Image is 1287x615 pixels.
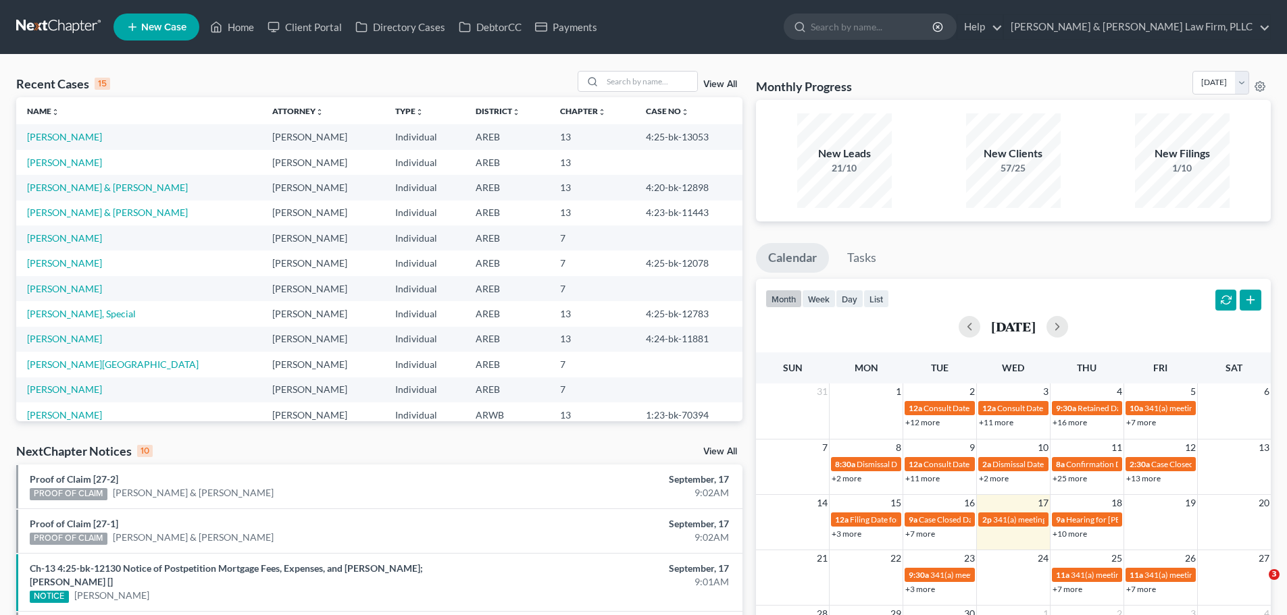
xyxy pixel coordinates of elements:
span: 24 [1036,550,1050,566]
a: +13 more [1126,473,1161,483]
span: 12a [835,514,849,525]
td: 4:25-bk-13053 [635,124,742,149]
span: Consult Date for [PERSON_NAME] [924,459,1046,469]
span: 17 [1036,495,1050,511]
span: 3 [1042,383,1050,400]
td: 13 [549,124,635,149]
span: 11a [1056,570,1069,580]
span: Thu [1077,362,1096,373]
a: [PERSON_NAME] [27,257,102,269]
span: 23 [963,550,976,566]
span: 16 [963,495,976,511]
td: [PERSON_NAME] [261,150,384,175]
a: [PERSON_NAME] [74,589,149,602]
span: 20 [1257,495,1271,511]
span: 11a [1130,570,1143,580]
td: 13 [549,402,635,427]
a: Directory Cases [349,15,452,39]
span: 8a [1056,459,1065,469]
td: 7 [549,377,635,402]
a: Calendar [756,243,829,273]
td: AREB [465,352,549,377]
a: +10 more [1053,529,1087,539]
a: [PERSON_NAME][GEOGRAPHIC_DATA] [27,358,199,370]
span: Wed [1002,362,1024,373]
td: Individual [384,200,465,225]
a: [PERSON_NAME], Special [27,308,136,319]
div: PROOF OF CLAIM [30,533,107,545]
span: 10 [1036,439,1050,456]
a: Case Nounfold_more [646,106,689,116]
td: Individual [384,327,465,352]
span: 2p [982,514,992,525]
a: [PERSON_NAME] [27,383,102,395]
span: Mon [855,362,878,373]
a: [PERSON_NAME] [27,283,102,294]
td: AREB [465,327,549,352]
td: [PERSON_NAME] [261,327,384,352]
div: 9:01AM [505,575,729,589]
span: 2a [982,459,991,469]
td: 4:24-bk-11881 [635,327,742,352]
h3: Monthly Progress [756,78,852,95]
a: Client Portal [261,15,349,39]
i: unfold_more [512,108,520,116]
span: Case Closed Date for [PERSON_NAME] [919,514,1057,525]
span: 18 [1110,495,1124,511]
span: 31 [815,383,829,400]
div: 57/25 [966,161,1061,175]
span: 9:30a [909,570,929,580]
a: View All [703,447,737,456]
span: Sun [783,362,803,373]
a: +7 more [1126,417,1156,427]
span: 9a [1056,514,1065,525]
td: Individual [384,352,465,377]
span: 15 [889,495,903,511]
a: [PERSON_NAME] & [PERSON_NAME] [27,207,188,218]
a: +2 more [979,473,1009,483]
a: +3 more [905,584,935,594]
td: 7 [549,352,635,377]
td: Individual [384,402,465,427]
td: 1:23-bk-70394 [635,402,742,427]
span: Fri [1153,362,1167,373]
td: 13 [549,327,635,352]
a: +3 more [832,529,861,539]
span: 25 [1110,550,1124,566]
td: Individual [384,301,465,326]
span: 11 [1110,439,1124,456]
td: 13 [549,200,635,225]
span: Tue [931,362,949,373]
a: View All [703,80,737,89]
div: 15 [95,78,110,90]
span: Dismissal Date for [PERSON_NAME][GEOGRAPHIC_DATA] [992,459,1203,469]
a: +7 more [1053,584,1082,594]
td: 4:23-bk-11443 [635,200,742,225]
a: [PERSON_NAME] [27,333,102,344]
div: 21/10 [797,161,892,175]
td: 4:25-bk-12783 [635,301,742,326]
span: 9a [909,514,917,525]
td: [PERSON_NAME] [261,402,384,427]
a: +16 more [1053,417,1087,427]
a: [PERSON_NAME] [27,232,102,244]
span: 341(a) meeting for [PERSON_NAME] [993,514,1124,525]
a: +25 more [1053,473,1087,483]
div: 10 [137,445,153,457]
iframe: Intercom live chat [1241,569,1273,601]
a: Payments [528,15,604,39]
button: day [836,290,863,308]
a: Attorneyunfold_more [272,106,324,116]
td: 4:25-bk-12078 [635,250,742,275]
td: Individual [384,175,465,200]
button: month [765,290,802,308]
div: Recent Cases [16,76,110,92]
td: AREB [465,276,549,301]
span: 12 [1184,439,1197,456]
span: 2 [968,383,976,400]
div: NOTICE [30,591,69,603]
span: 26 [1184,550,1197,566]
i: unfold_more [598,108,606,116]
a: Ch-13 4:25-bk-12130 Notice of Postpetition Mortgage Fees, Expenses, and [PERSON_NAME]; [PERSON_NA... [30,562,423,587]
div: NextChapter Notices [16,443,153,459]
